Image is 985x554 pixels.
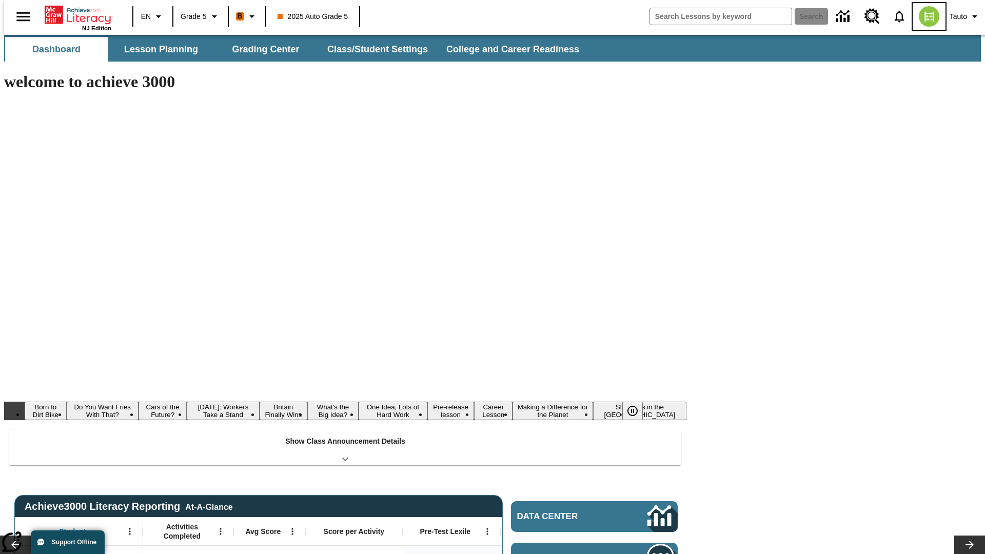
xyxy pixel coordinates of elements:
button: Select a new avatar [913,3,945,30]
button: Slide 4 Labor Day: Workers Take a Stand [187,402,259,420]
span: Grade 5 [181,11,207,22]
button: Open Menu [122,524,137,539]
button: Slide 5 Britain Finally Wins [260,402,307,420]
button: Slide 9 Career Lesson [474,402,513,420]
p: Show Class Announcement Details [285,436,405,447]
a: Resource Center, Will open in new tab [858,3,886,30]
button: Slide 2 Do You Want Fries With That? [67,402,139,420]
a: Notifications [886,3,913,30]
button: Class/Student Settings [319,37,436,62]
span: Support Offline [52,539,96,546]
button: Language: EN, Select a language [136,7,169,26]
button: Profile/Settings [945,7,985,26]
span: Score per Activity [324,527,385,536]
button: Slide 1 Born to Dirt Bike [25,402,67,420]
button: Slide 10 Making a Difference for the Planet [513,402,593,420]
h1: welcome to achieve 3000 [4,72,686,91]
button: Slide 3 Cars of the Future? [139,402,187,420]
div: SubNavbar [4,35,981,62]
span: Avg Score [245,527,281,536]
button: Grade: Grade 5, Select a grade [176,7,225,26]
button: Lesson carousel, Next [954,536,985,554]
button: Open Menu [213,524,228,539]
button: Grading Center [214,37,317,62]
button: Dashboard [5,37,108,62]
span: Activities Completed [148,522,216,541]
span: EN [141,11,151,22]
button: Slide 7 One Idea, Lots of Hard Work [359,402,427,420]
div: Pause [622,402,653,420]
a: Data Center [830,3,858,31]
a: Home [45,5,111,25]
span: Achieve3000 Literacy Reporting [25,501,233,512]
button: Slide 6 What's the Big Idea? [307,402,359,420]
span: B [238,10,243,23]
div: At-A-Glance [185,501,232,512]
button: Support Offline [31,530,105,554]
button: Open Menu [480,524,495,539]
span: Data Center [517,511,613,522]
span: Pre-Test Lexile [420,527,471,536]
button: Open side menu [8,2,38,32]
input: search field [650,8,792,25]
span: NJ Edition [82,25,111,31]
button: Slide 8 Pre-release lesson [427,402,475,420]
button: Open Menu [285,524,300,539]
div: SubNavbar [4,37,588,62]
button: Boost Class color is orange. Change class color [232,7,262,26]
div: Show Class Announcement Details [9,430,681,465]
span: Tauto [950,11,967,22]
span: Student [59,527,86,536]
button: College and Career Readiness [438,37,587,62]
a: Data Center [511,501,678,532]
button: Pause [622,402,643,420]
span: 2025 Auto Grade 5 [278,11,348,22]
button: Slide 11 Sleepless in the Animal Kingdom [593,402,686,420]
div: Home [45,4,111,31]
button: Lesson Planning [110,37,212,62]
img: avatar image [919,6,939,27]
